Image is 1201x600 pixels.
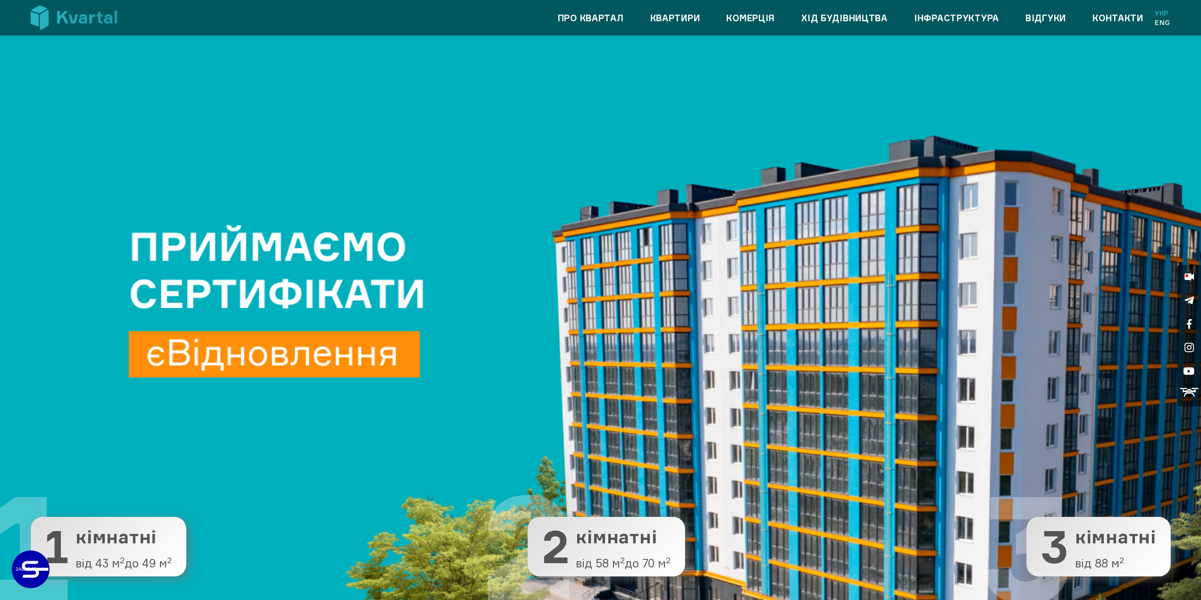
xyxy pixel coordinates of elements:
a: Укр [1155,8,1170,18]
sup: 2 [120,555,125,565]
a: Інфраструктура [914,10,999,25]
a: ЗАБУДОВНИК [12,550,50,588]
sup: 2 [1119,555,1124,565]
button: 1 1 кімнатні від 43 м2до 49 м2 [31,517,186,576]
span: кімнатні [76,527,172,547]
text: ЗАБУДОВНИК [29,567,33,572]
button: 2 2 кімнатні від 58 м2до 70 м2 [528,517,685,576]
img: Kvartal [31,6,117,30]
a: Контакти [1092,10,1143,25]
span: 3 [1041,524,1068,569]
span: кімнатні [576,527,671,547]
span: кімнатні [1075,527,1156,547]
span: від 58 м до 70 м [576,557,671,569]
button: 3 3 кімнатні від 88 м2 [1027,517,1170,576]
a: Хід будівництва [801,10,888,25]
a: Про квартал [558,10,624,25]
sup: 2 [620,555,625,565]
a: Eng [1155,18,1170,27]
a: Квартири [650,10,700,25]
span: 1 [45,524,69,569]
span: від 88 м [1075,557,1156,569]
span: від 43 м до 49 м [76,557,172,569]
sup: 2 [167,555,172,565]
a: Комерція [726,10,775,25]
a: Відгуки [1025,10,1066,25]
span: 2 [542,524,569,569]
sup: 2 [666,555,671,565]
